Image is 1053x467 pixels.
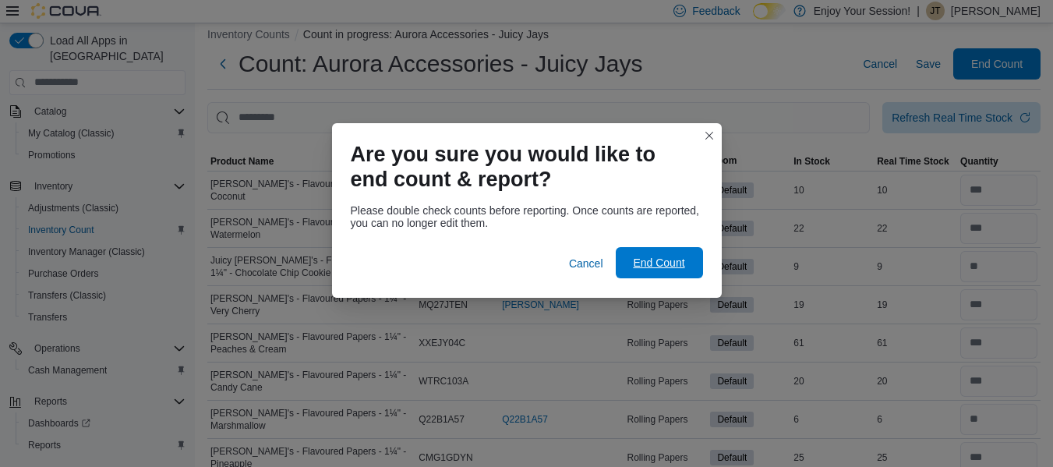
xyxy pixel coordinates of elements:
[563,248,610,279] button: Cancel
[351,142,691,192] h1: Are you sure you would like to end count & report?
[569,256,603,271] span: Cancel
[616,247,703,278] button: End Count
[700,126,719,145] button: Closes this modal window
[633,255,684,271] span: End Count
[351,204,703,229] div: Please double check counts before reporting. Once counts are reported, you can no longer edit them.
